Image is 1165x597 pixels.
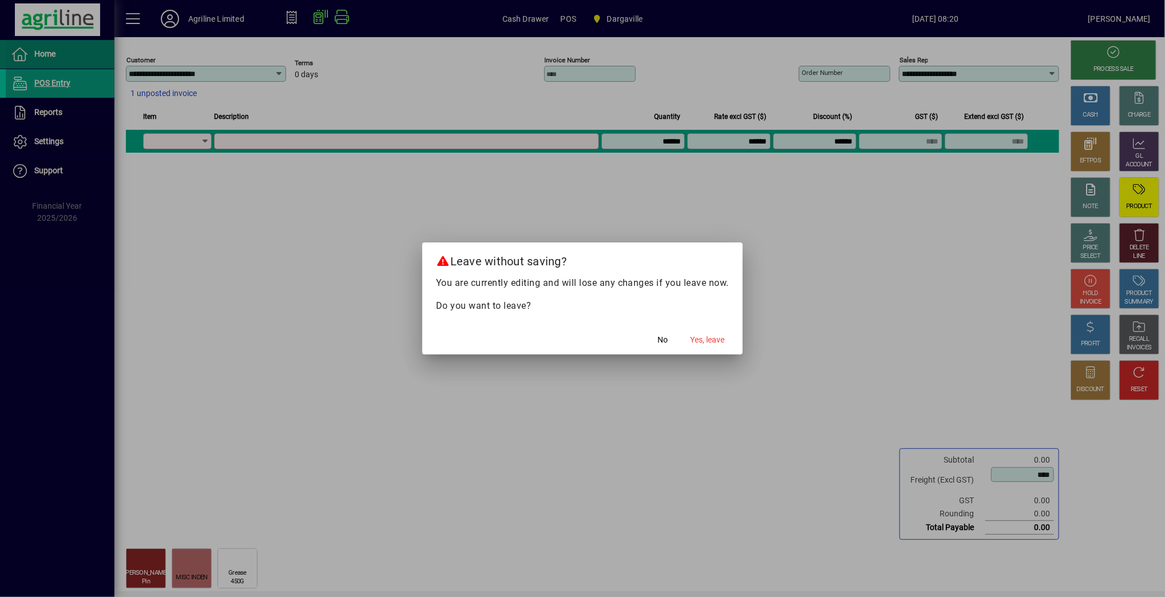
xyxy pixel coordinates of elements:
p: You are currently editing and will lose any changes if you leave now. [436,276,730,290]
span: No [657,334,668,346]
span: Yes, leave [690,334,724,346]
h2: Leave without saving? [422,242,743,276]
p: Do you want to leave? [436,299,730,313]
button: Yes, leave [685,329,729,350]
button: No [644,329,681,350]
